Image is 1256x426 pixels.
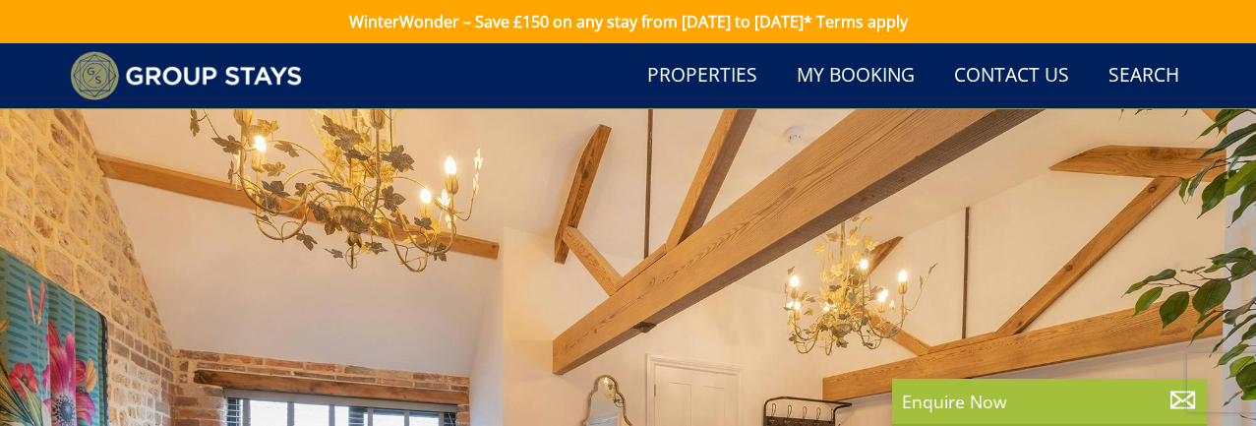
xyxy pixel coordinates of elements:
a: Properties [639,54,765,98]
a: Search [1101,54,1187,98]
a: Contact Us [946,54,1077,98]
a: My Booking [789,54,923,98]
img: Group Stays [70,51,303,100]
p: Enquire Now [902,389,1197,414]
